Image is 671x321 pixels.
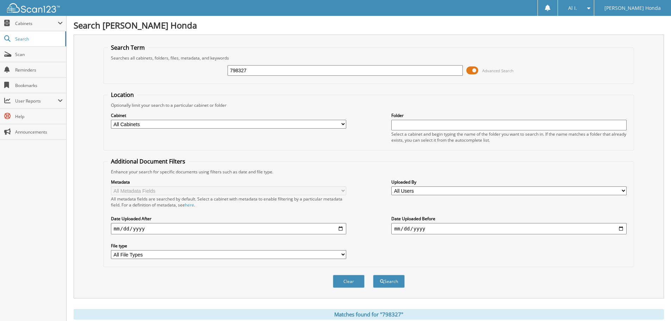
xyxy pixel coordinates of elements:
[482,68,514,73] span: Advanced Search
[111,223,346,234] input: start
[391,179,627,185] label: Uploaded By
[107,91,137,99] legend: Location
[74,309,664,320] div: Matches found for "798327"
[111,216,346,222] label: Date Uploaded After
[15,67,63,73] span: Reminders
[107,169,630,175] div: Enhance your search for specific documents using filters such as date and file type.
[391,131,627,143] div: Select a cabinet and begin typing the name of the folder you want to search in. If the name match...
[107,158,189,165] legend: Additional Document Filters
[74,19,664,31] h1: Search [PERSON_NAME] Honda
[604,6,661,10] span: [PERSON_NAME] Honda
[391,112,627,118] label: Folder
[15,98,58,104] span: User Reports
[15,113,63,119] span: Help
[15,82,63,88] span: Bookmarks
[373,275,405,288] button: Search
[185,202,194,208] a: here
[391,223,627,234] input: end
[107,44,148,51] legend: Search Term
[111,112,346,118] label: Cabinet
[111,179,346,185] label: Metadata
[15,129,63,135] span: Announcements
[7,3,60,13] img: scan123-logo-white.svg
[15,51,63,57] span: Scan
[15,36,62,42] span: Search
[107,55,630,61] div: Searches all cabinets, folders, files, metadata, and keywords
[568,6,577,10] span: Al I.
[111,243,346,249] label: File type
[391,216,627,222] label: Date Uploaded Before
[333,275,365,288] button: Clear
[111,196,346,208] div: All metadata fields are searched by default. Select a cabinet with metadata to enable filtering b...
[107,102,630,108] div: Optionally limit your search to a particular cabinet or folder
[15,20,58,26] span: Cabinets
